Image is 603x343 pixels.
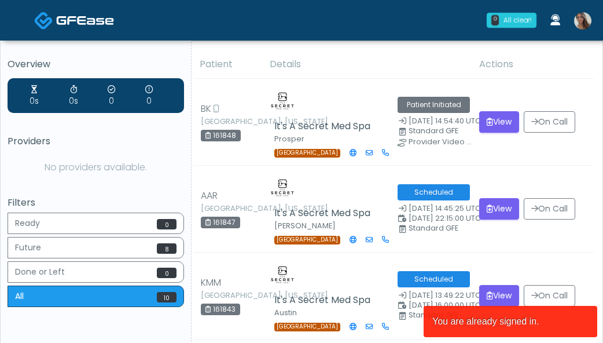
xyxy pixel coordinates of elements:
[268,173,297,202] img: Amanda Creel
[274,134,304,144] small: Prosper
[34,1,114,39] a: Docovia
[56,14,114,26] img: Docovia
[398,97,470,113] span: Patient Initiated
[268,260,297,289] img: Amanda Creel
[480,8,543,32] a: 0 All clear!
[409,225,476,232] div: Standard GFE
[409,300,481,310] span: [DATE] 16:00:00 UTC
[193,50,263,79] th: Patient
[8,286,184,307] button: All10
[201,102,211,116] span: BK
[409,290,481,300] span: [DATE] 13:49:22 UTC
[398,292,465,300] small: Date Created
[479,111,519,133] button: View
[409,116,481,126] span: [DATE] 14:54:40 UTC
[8,237,184,258] button: Future8
[398,205,465,213] small: Date Created
[201,130,241,141] div: 161848
[8,59,184,70] h5: Overview
[479,285,519,306] button: View
[274,221,336,231] small: [PERSON_NAME]
[8,156,184,179] div: No providers available.
[108,84,115,107] div: Exams Completed
[409,127,476,134] div: Standard GFE
[472,50,594,79] th: Actions
[524,198,575,220] button: On Call
[8,136,184,147] h5: Providers
[524,285,575,306] button: On Call
[263,50,472,79] th: Details
[409,203,481,213] span: [DATE] 14:45:25 UTC
[157,292,177,302] span: 10
[574,12,591,30] img: Samantha Ly
[157,243,177,254] span: 8
[274,208,376,218] h5: It's A Secret Med Spa
[157,219,177,229] span: 0
[524,111,575,133] button: On Call
[8,198,184,208] h5: Filters
[409,213,481,223] span: [DATE] 22:15:00 UTC
[274,121,376,132] h5: It's A Secret Med Spa
[8,213,184,234] button: Ready0
[274,323,340,331] span: [GEOGRAPHIC_DATA]
[424,306,597,337] article: You are already signed in.
[398,118,465,125] small: Date Created
[145,84,153,107] div: Extended Exams
[274,236,340,245] span: [GEOGRAPHIC_DATA]
[201,189,218,203] span: AAR
[201,276,221,290] span: KMM
[201,205,264,212] small: [GEOGRAPHIC_DATA], [US_STATE]
[30,84,39,107] div: Average Wait Time
[69,84,78,107] div: Average Review Time
[398,184,470,200] span: Scheduled
[34,11,53,30] img: Docovia
[398,302,465,309] small: Scheduled Time
[201,304,240,315] div: 161843
[479,198,519,220] button: View
[503,15,532,25] div: All clear!
[274,149,340,158] span: [GEOGRAPHIC_DATA]
[409,138,476,145] div: Provider Video Chat
[8,261,184,283] button: Done or Left0
[201,118,264,125] small: [GEOGRAPHIC_DATA], [US_STATE]
[491,15,499,25] div: 0
[398,215,465,222] small: Scheduled Time
[201,217,240,228] div: 161847
[398,271,470,287] span: Scheduled
[201,292,264,299] small: [GEOGRAPHIC_DATA], [US_STATE]
[268,86,297,115] img: Amanda Creel
[274,295,376,305] h5: It's A Secret Med Spa
[157,268,177,278] span: 0
[409,312,476,319] div: Standard GFE
[274,308,297,318] small: Austin
[8,213,184,310] div: Basic example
